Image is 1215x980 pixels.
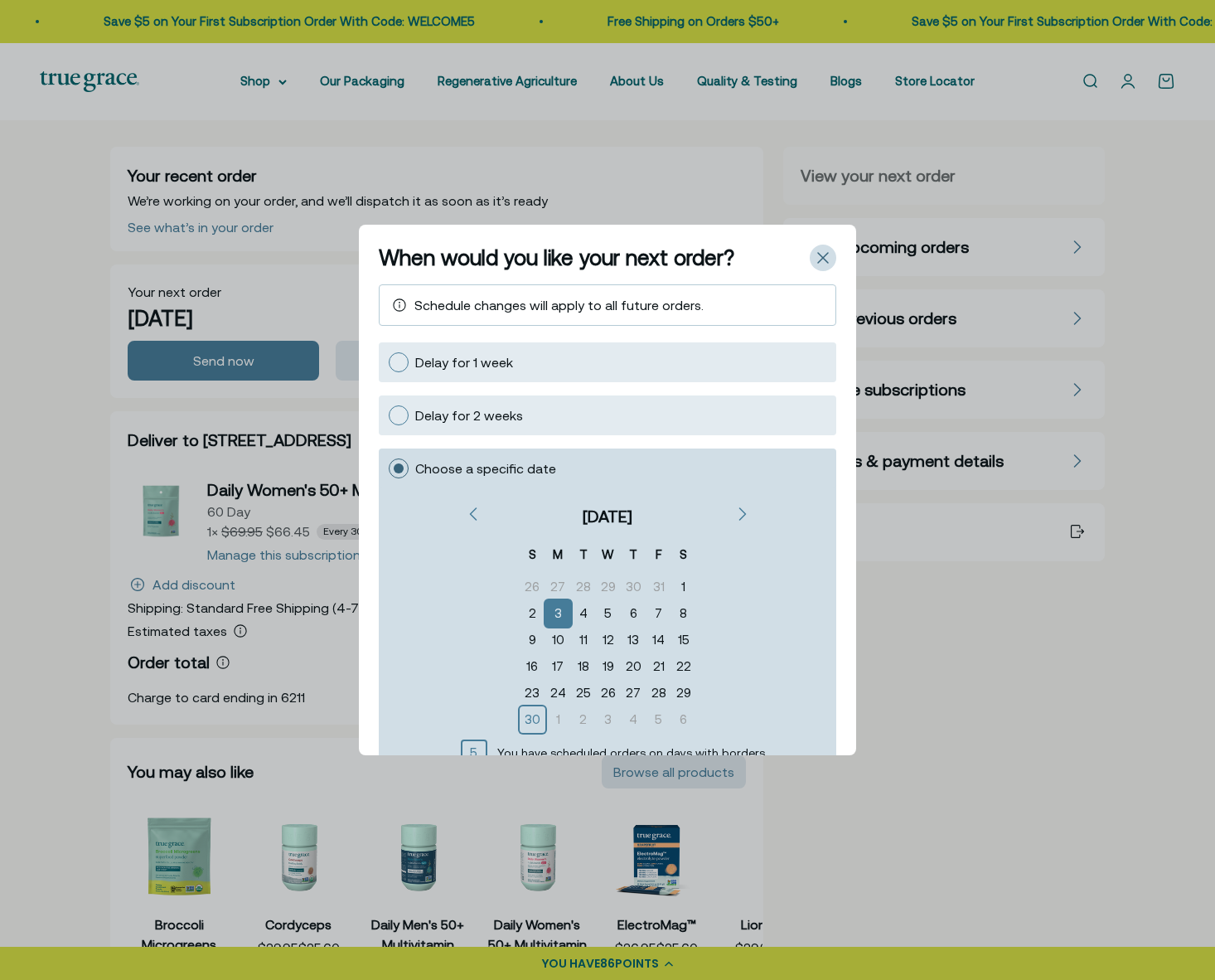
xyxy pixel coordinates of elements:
[520,653,545,680] div: Sunday, November 16, 2025
[545,535,571,574] div: M
[583,507,632,526] span: [DATE]
[415,355,513,370] span: Delay for 1 week
[671,706,696,733] div: Saturday, December 6, 2025
[671,535,696,574] div: S
[621,600,646,627] div: Thursday, November 6, 2025
[671,574,696,600] div: Saturday, November 1, 2025
[621,680,646,706] div: Thursday, November 27, 2025
[596,535,621,574] div: W
[671,600,696,627] div: Saturday, November 8, 2025
[596,653,621,680] div: Wednesday, November 19, 2025
[735,505,755,525] span: Next
[520,600,545,627] div: Sunday, November 2, 2025
[596,706,621,733] div: Wednesday, December 3, 2025
[621,706,646,733] div: Thursday, December 4, 2025
[545,706,571,733] div: Monday, December 1, 2025
[646,535,671,574] div: F
[461,505,481,525] span: Previous
[596,627,621,653] div: Wednesday, November 12, 2025
[621,653,646,680] div: Thursday, November 20, 2025
[571,680,596,706] div: Tuesday, November 25, 2025
[646,706,671,733] div: Friday, December 5, 2025
[415,461,556,476] span: Choose a specific date
[571,706,596,733] div: Tuesday, December 2, 2025
[671,627,696,653] div: Saturday, November 15, 2025
[621,627,646,653] div: Thursday, November 13, 2025
[596,680,621,706] div: Wednesday, November 26, 2025
[646,574,671,600] div: Friday, October 31, 2025
[415,408,523,423] span: Delay for 2 weeks
[451,505,765,766] div: Reschedule orders Calendar, November 2025
[571,653,596,680] div: Tuesday, November 18, 2025
[545,600,571,627] div: Monday, November 3, 2025 selected
[621,574,646,600] div: Thursday, October 30, 2025
[520,680,545,706] div: Sunday, November 23, 2025
[520,627,545,653] div: Sunday, November 9, 2025
[571,627,596,653] div: Tuesday, November 11, 2025
[596,600,621,627] div: Wednesday, November 5, 2025
[571,600,596,627] div: Tuesday, November 4, 2025
[545,627,571,653] div: Monday, November 10, 2025
[545,680,571,706] div: Monday, November 24, 2025
[596,574,621,600] div: Wednesday, October 29, 2025
[497,746,765,759] span: You have scheduled orders on days with borders
[520,535,545,574] div: S
[646,627,671,653] div: Friday, November 14, 2025
[545,653,571,680] div: Monday, November 17, 2025
[671,653,696,680] div: Saturday, November 22, 2025
[646,600,671,627] div: Friday, November 7, 2025
[810,245,836,271] span: Close
[646,653,671,680] div: Friday, November 21, 2025
[414,298,704,313] span: Schedule changes will apply to all future orders.
[571,574,596,600] div: Tuesday, October 28, 2025
[520,574,545,600] div: Sunday, October 26, 2025
[646,680,671,706] div: Friday, November 28, 2025
[571,535,596,574] div: T
[545,574,571,600] div: Monday, October 27, 2025
[520,535,696,733] div: Reschedule orders Calendar, November 2025
[461,740,487,766] div: 5
[671,680,696,706] div: Saturday, November 29, 2025
[621,535,646,574] div: T
[520,706,545,733] div: Sunday, November 30, 2025, Scheduled order date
